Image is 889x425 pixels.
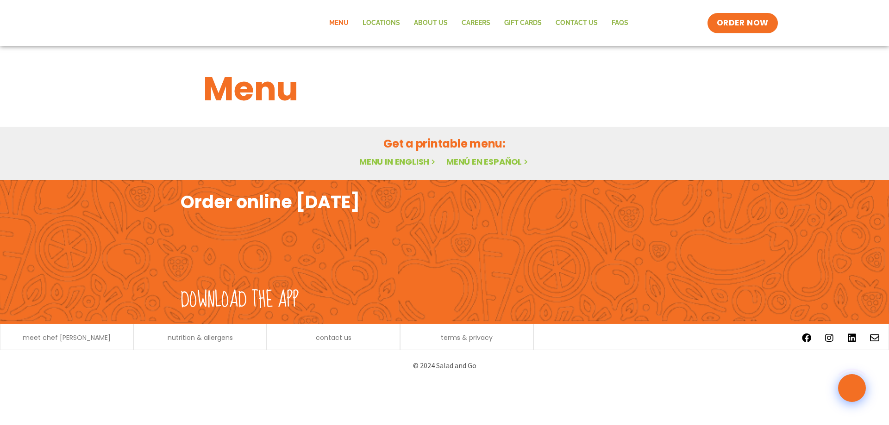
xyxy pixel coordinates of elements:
img: google_play [582,217,708,287]
a: Menú en español [446,156,530,167]
h2: Download the app [181,287,299,313]
a: contact us [316,334,351,341]
a: terms & privacy [441,334,493,341]
a: Menu in English [359,156,437,167]
p: © 2024 Salad and Go [185,359,704,372]
a: FAQs [605,12,635,34]
img: new-SAG-logo-768×292 [111,5,250,42]
h2: Get a printable menu: [203,136,686,152]
img: fork [181,213,319,283]
a: About Us [407,12,455,34]
h1: Menu [203,64,686,114]
h2: Order online [DATE] [181,191,360,213]
a: ORDER NOW [707,13,778,33]
a: Careers [455,12,497,34]
a: nutrition & allergens [168,334,233,341]
nav: Menu [322,12,635,34]
a: Locations [356,12,407,34]
a: Menu [322,12,356,34]
a: Contact Us [549,12,605,34]
a: meet chef [PERSON_NAME] [23,334,111,341]
img: appstore [447,217,573,287]
span: ORDER NOW [717,18,769,29]
a: GIFT CARDS [497,12,549,34]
